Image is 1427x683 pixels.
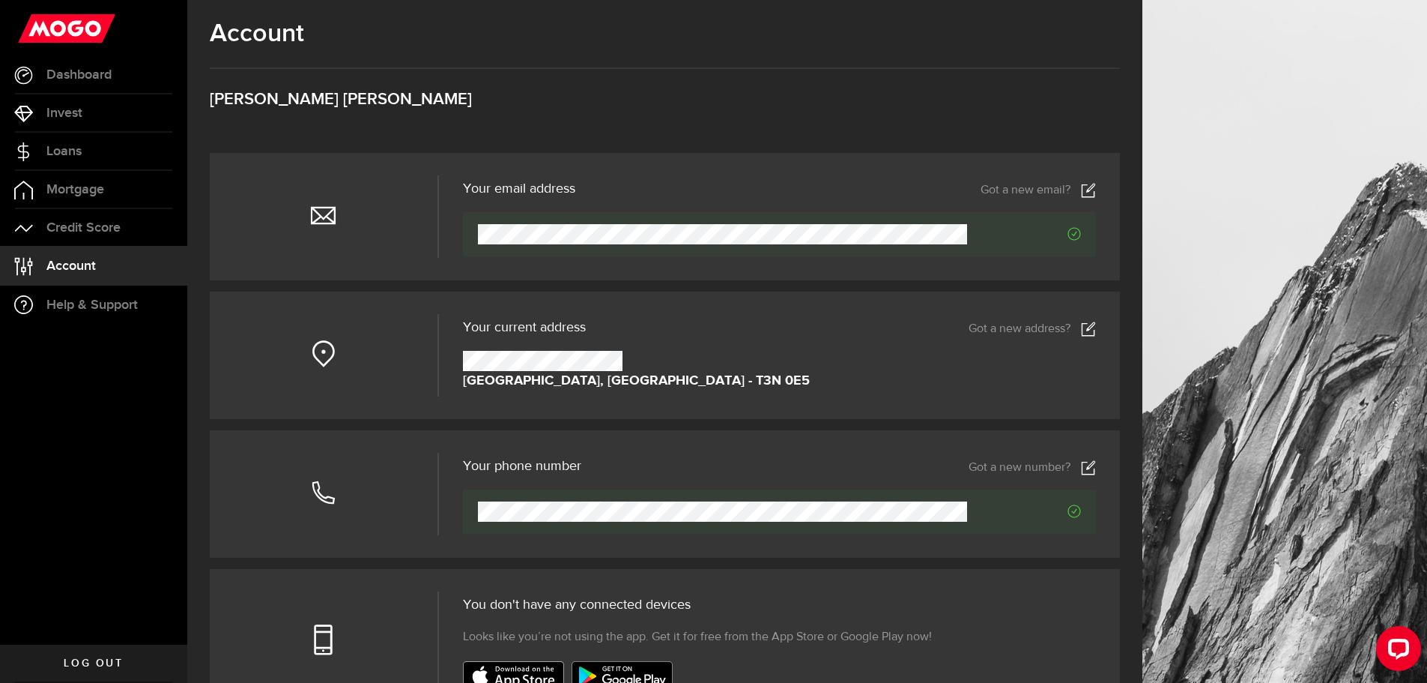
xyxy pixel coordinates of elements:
span: Loans [46,145,82,158]
a: Got a new email? [981,183,1096,198]
iframe: LiveChat chat widget [1364,620,1427,683]
span: Dashboard [46,68,112,82]
span: Help & Support [46,298,138,312]
h3: [PERSON_NAME] [PERSON_NAME] [210,91,1120,108]
span: Account [46,259,96,273]
h1: Account [210,19,1120,49]
a: Got a new address? [969,322,1096,337]
span: Verified [967,505,1081,518]
span: Verified [967,227,1081,241]
span: Invest [46,106,82,120]
h3: Your email address [463,182,575,196]
span: Credit Score [46,221,121,235]
h3: Your phone number [463,460,581,473]
span: Mortgage [46,183,104,196]
span: Log out [64,658,123,669]
a: Got a new number? [969,460,1096,475]
span: You don't have any connected devices [463,598,691,612]
span: Your current address [463,321,586,334]
strong: [GEOGRAPHIC_DATA], [GEOGRAPHIC_DATA] - T3N 0E5 [463,371,810,391]
span: Looks like you’re not using the app. Get it for free from the App Store or Google Play now! [463,628,932,646]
